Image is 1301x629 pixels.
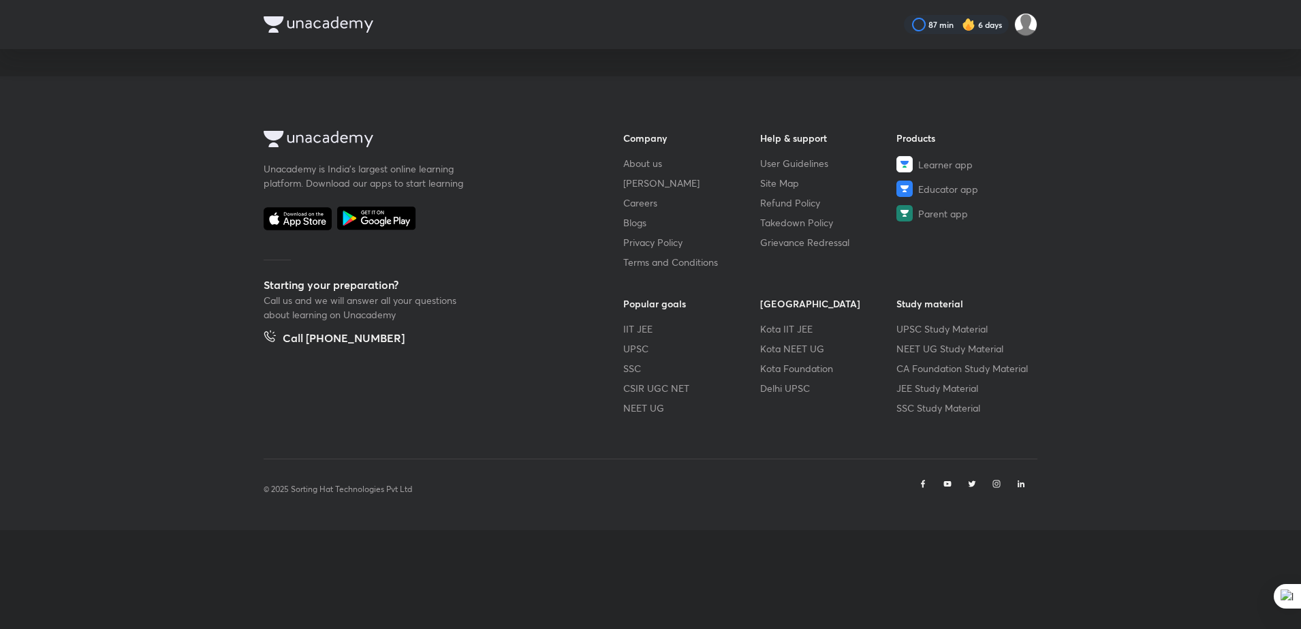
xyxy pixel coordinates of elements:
a: Delhi UPSC [760,381,897,395]
a: CA Foundation Study Material [896,361,1033,375]
a: Kota Foundation [760,361,897,375]
img: Educator app [896,181,913,197]
h5: Call [PHONE_NUMBER] [283,330,405,349]
a: UPSC Study Material [896,322,1033,336]
a: Site Map [760,176,897,190]
a: Learner app [896,156,1033,172]
p: Unacademy is India’s largest online learning platform. Download our apps to start learning [264,162,468,190]
a: User Guidelines [760,156,897,170]
a: Blogs [623,215,760,230]
a: Company Logo [264,131,580,151]
img: Company Logo [264,16,373,33]
h6: Popular goals [623,296,760,311]
span: Parent app [918,206,968,221]
img: Learner app [896,156,913,172]
img: Parent app [896,205,913,221]
a: About us [623,156,760,170]
img: Ayushi Singh [1014,13,1037,36]
a: Kota NEET UG [760,341,897,356]
span: Educator app [918,182,978,196]
h6: Products [896,131,1033,145]
a: [PERSON_NAME] [623,176,760,190]
a: UPSC [623,341,760,356]
a: Call [PHONE_NUMBER] [264,330,405,349]
h6: Help & support [760,131,897,145]
a: SSC [623,361,760,375]
p: © 2025 Sorting Hat Technologies Pvt Ltd [264,483,412,495]
span: Careers [623,196,657,210]
a: Privacy Policy [623,235,760,249]
p: Call us and we will answer all your questions about learning on Unacademy [264,293,468,322]
img: Company Logo [264,131,373,147]
a: Terms and Conditions [623,255,760,269]
h6: [GEOGRAPHIC_DATA] [760,296,897,311]
a: Parent app [896,205,1033,221]
a: Refund Policy [760,196,897,210]
h6: Company [623,131,760,145]
span: Learner app [918,157,973,172]
a: Careers [623,196,760,210]
a: Grievance Redressal [760,235,897,249]
a: CSIR UGC NET [623,381,760,395]
h5: Starting your preparation? [264,277,580,293]
a: NEET UG [623,401,760,415]
a: IIT JEE [623,322,760,336]
a: Kota IIT JEE [760,322,897,336]
a: SSC Study Material [896,401,1033,415]
img: streak [962,18,975,31]
h6: Study material [896,296,1033,311]
a: Educator app [896,181,1033,197]
a: Takedown Policy [760,215,897,230]
a: NEET UG Study Material [896,341,1033,356]
a: JEE Study Material [896,381,1033,395]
